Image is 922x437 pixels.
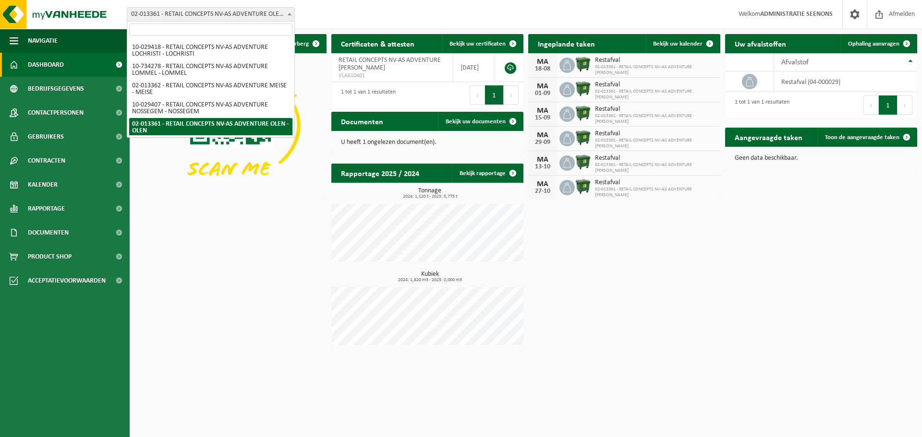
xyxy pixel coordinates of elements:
li: 02-013362 - RETAIL CONCEPTS NV-AS ADVENTURE MEISE - MEISE [129,80,292,99]
img: WB-1100-HPE-GN-04 [575,178,591,195]
span: Rapportage [28,197,65,221]
img: WB-1100-HPE-GN-04 [575,105,591,121]
div: 18-08 [533,66,552,72]
a: Bekijk uw certificaten [442,34,522,53]
span: Documenten [28,221,69,245]
span: Afvalstof [781,59,809,66]
div: MA [533,156,552,164]
span: Acceptatievoorwaarden [28,269,106,293]
td: restafval (04-000029) [774,71,917,92]
span: Verberg [288,41,309,47]
span: Gebruikers [28,125,64,149]
span: 02-013361 - RETAIL CONCEPTS NV-AS ADVENTURE [PERSON_NAME] [595,89,716,100]
a: Bekijk uw documenten [438,112,522,131]
span: 02-013361 - RETAIL CONCEPTS NV-AS ADVENTURE OLEN - OLEN [127,8,294,21]
span: 02-013361 - RETAIL CONCEPTS NV-AS ADVENTURE [PERSON_NAME] [595,113,716,125]
td: [DATE] [453,53,495,82]
span: Kalender [28,173,58,197]
button: Verberg [280,34,326,53]
div: MA [533,107,552,115]
span: 02-013361 - RETAIL CONCEPTS NV-AS ADVENTURE [PERSON_NAME] [595,138,716,149]
span: Contactpersonen [28,101,84,125]
button: Next [898,95,912,115]
div: 27-10 [533,188,552,195]
li: 10-734278 - RETAIL CONCEPTS NV-AS ADVENTURE LOMMEL - LOMMEL [129,60,292,80]
span: Dashboard [28,53,64,77]
span: 02-013361 - RETAIL CONCEPTS NV-AS ADVENTURE [PERSON_NAME] [595,162,716,174]
span: 02-013361 - RETAIL CONCEPTS NV-AS ADVENTURE [PERSON_NAME] [595,187,716,198]
span: Restafval [595,81,716,89]
img: WB-1100-HPE-GN-04 [575,130,591,146]
span: Restafval [595,154,716,162]
button: Previous [470,85,485,105]
button: Next [504,85,519,105]
div: MA [533,58,552,66]
span: Bekijk uw documenten [446,118,506,125]
h2: Documenten [331,112,393,130]
h2: Rapportage 2025 / 2024 [331,164,429,182]
div: MA [533,83,552,90]
span: Restafval [595,130,716,138]
span: Bedrijfsgegevens [28,77,84,101]
li: 10-029407 - RETAIL CONCEPTS NV-AS ADVENTURE NOSSEGEM - NOSSEGEM [129,99,292,118]
span: 2024: 1,120 t - 2025: 0,775 t [336,194,523,199]
span: Restafval [595,57,716,64]
span: Ophaling aanvragen [848,41,899,47]
div: 15-09 [533,115,552,121]
img: WB-1100-HPE-GN-04 [575,56,591,72]
img: WB-1100-HPE-GN-04 [575,81,591,97]
div: 29-09 [533,139,552,146]
img: WB-1100-HPE-GN-04 [575,154,591,170]
span: Bekijk uw kalender [653,41,703,47]
li: 10-029418 - RETAIL CONCEPTS NV-AS ADVENTURE LOCHRISTI - LOCHRISTI [129,41,292,60]
span: 2024: 1,820 m3 - 2025: 0,000 m3 [336,278,523,283]
span: Contracten [28,149,65,173]
h2: Aangevraagde taken [725,128,812,146]
span: Toon de aangevraagde taken [825,134,899,141]
div: 01-09 [533,90,552,97]
span: Restafval [595,106,716,113]
button: Previous [863,95,879,115]
div: MA [533,180,552,188]
h2: Certificaten & attesten [331,34,424,53]
div: 1 tot 1 van 1 resultaten [730,94,789,116]
div: 13-10 [533,164,552,170]
span: RETAIL CONCEPTS NV-AS ADVENTURE [PERSON_NAME] [339,57,441,71]
p: Geen data beschikbaar. [735,155,908,162]
span: Product Shop [28,245,72,269]
span: 02-013361 - RETAIL CONCEPTS NV-AS ADVENTURE OLEN - OLEN [127,7,295,22]
span: 02-013361 - RETAIL CONCEPTS NV-AS ADVENTURE [PERSON_NAME] [595,64,716,76]
a: Bekijk uw kalender [645,34,719,53]
div: 1 tot 1 van 1 resultaten [336,84,396,106]
button: 1 [879,95,898,115]
span: Navigatie [28,29,58,53]
strong: ADMINISTRATIE SEENONS [760,11,833,18]
h3: Tonnage [336,188,523,199]
div: MA [533,131,552,139]
h2: Ingeplande taken [528,34,605,53]
button: 1 [485,85,504,105]
h2: Uw afvalstoffen [725,34,796,53]
p: U heeft 1 ongelezen document(en). [341,139,514,146]
li: 02-013361 - RETAIL CONCEPTS NV-AS ADVENTURE OLEN - OLEN [129,118,292,137]
a: Toon de aangevraagde taken [817,128,916,147]
span: VLA610401 [339,72,446,80]
span: Bekijk uw certificaten [449,41,506,47]
a: Bekijk rapportage [452,164,522,183]
h3: Kubiek [336,271,523,283]
a: Ophaling aanvragen [840,34,916,53]
span: Restafval [595,179,716,187]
